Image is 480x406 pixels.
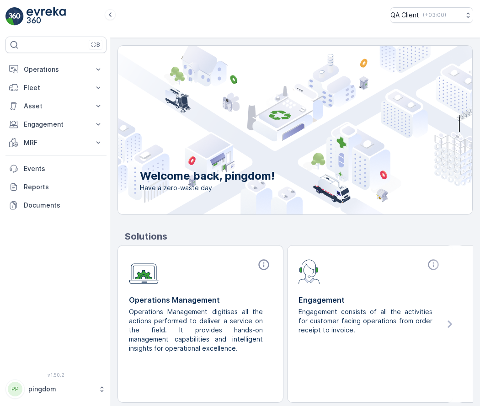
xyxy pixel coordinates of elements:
a: Reports [5,178,107,196]
p: ⌘B [91,41,100,48]
p: MRF [24,138,88,147]
p: pingdom [28,385,94,394]
p: Events [24,164,103,173]
img: module-icon [299,258,320,284]
span: v 1.50.2 [5,372,107,378]
a: Documents [5,196,107,214]
p: Documents [24,201,103,210]
span: Have a zero-waste day [140,183,275,192]
img: city illustration [77,46,472,214]
p: Engagement [299,294,442,305]
p: ( +03:00 ) [423,11,446,19]
button: Fleet [5,79,107,97]
p: Solutions [125,230,473,243]
img: logo_light-DOdMpM7g.png [27,7,66,26]
img: logo [5,7,24,26]
div: PP [8,382,22,396]
button: QA Client(+03:00) [390,7,473,23]
p: Engagement consists of all the activities for customer facing operations from order receipt to in... [299,307,434,335]
p: Operations Management digitises all the actions performed to deliver a service on the field. It p... [129,307,265,353]
button: PPpingdom [5,379,107,399]
p: QA Client [390,11,419,20]
button: Asset [5,97,107,115]
p: Engagement [24,120,88,129]
p: Fleet [24,83,88,92]
p: Operations [24,65,88,74]
button: Engagement [5,115,107,134]
p: Operations Management [129,294,272,305]
p: Welcome back, pingdom! [140,169,275,183]
button: Operations [5,60,107,79]
p: Asset [24,101,88,111]
button: MRF [5,134,107,152]
img: module-icon [129,258,159,284]
a: Events [5,160,107,178]
p: Reports [24,182,103,192]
